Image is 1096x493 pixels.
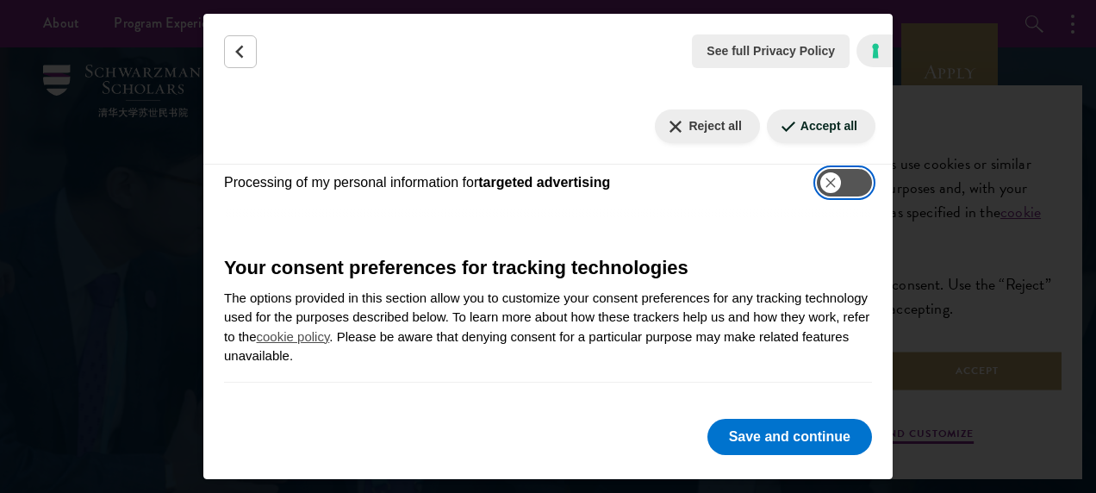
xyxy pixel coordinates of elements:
h3: Your consent preferences for tracking technologies [224,253,872,282]
label: Processing of my personal information for [224,172,610,193]
p: The options provided in this section allow you to customize your consent preferences for any trac... [224,289,872,366]
b: targeted advertising [478,175,610,190]
button: Save and continue [707,419,872,455]
button: See full Privacy Policy [692,34,850,68]
span: See full Privacy Policy [707,42,835,60]
button: Back [224,35,257,68]
a: cookie policy - link opens in a new tab [257,329,330,344]
button: Accept all [767,109,875,143]
a: iubenda - Cookie Policy and Cookie Compliance Management [856,34,893,67]
button: Reject all [655,109,759,143]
